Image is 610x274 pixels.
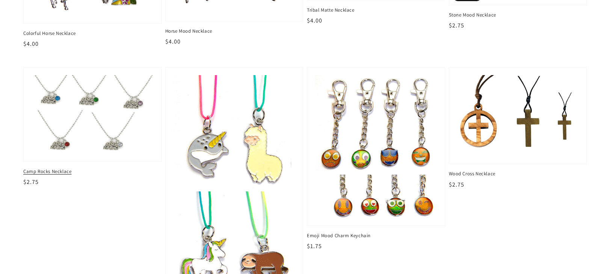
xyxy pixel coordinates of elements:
span: Wood Cross Necklace [449,170,587,177]
img: Wood Cross Necklace [457,75,579,156]
span: $1.75 [307,242,322,250]
span: Camp Rocks Necklace [23,168,162,175]
span: Horse Mood Necklace [165,28,303,35]
img: Emoji Mood Charm Keychain [315,75,437,218]
span: $4.00 [23,40,39,48]
span: Emoji Mood Charm Keychain [307,232,445,239]
span: Colorful Horse Necklace [23,30,162,37]
span: $2.75 [23,178,39,186]
span: $4.00 [307,17,322,24]
span: $2.75 [449,21,464,29]
a: Wood Cross Necklace Wood Cross Necklace $2.75 [449,67,587,189]
span: Stone Mood Necklace [449,12,587,18]
img: Camp Rocks Necklace [29,74,155,155]
span: Tribal Matte Necklace [307,7,445,14]
span: $4.00 [165,38,181,45]
span: $2.75 [449,181,464,188]
a: Emoji Mood Charm Keychain Emoji Mood Charm Keychain $1.75 [307,67,445,250]
a: Camp Rocks Necklace Camp Rocks Necklace $2.75 [23,67,162,187]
